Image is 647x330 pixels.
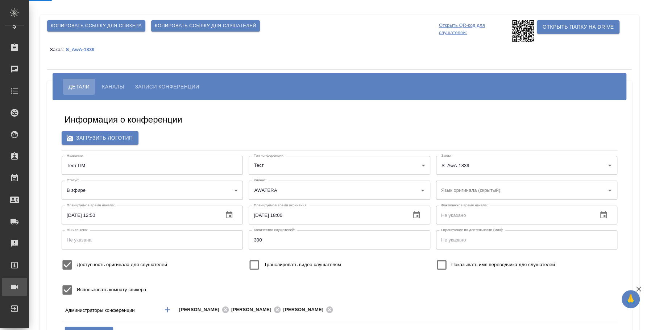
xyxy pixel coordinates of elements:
[151,20,260,32] button: Копировать ссылку для слушателей
[537,20,619,34] button: Открыть папку на Drive
[51,22,142,30] span: Копировать ссылку для спикера
[264,261,341,268] span: Транслировать видео слушателям
[605,185,615,195] button: Open
[50,47,66,52] p: Заказ:
[179,306,224,313] span: [PERSON_NAME]
[451,261,555,268] span: Показывать имя переводчика для слушателей
[155,22,256,30] span: Копировать ссылку для слушателей
[436,230,617,249] input: Не указано
[65,307,157,314] p: Администраторы конференции
[418,185,428,195] button: Open
[283,305,335,314] div: [PERSON_NAME]
[622,290,640,308] button: 🙏
[62,181,243,199] div: В эфире
[249,206,405,224] input: Не указано
[249,230,430,249] input: Не указано
[77,286,146,293] span: Использовать комнату спикера
[625,292,637,307] span: 🙏
[159,301,176,318] button: Добавить менеджера
[249,156,430,175] div: Тест
[135,82,199,91] span: Записи конференции
[564,309,565,310] button: Open
[62,230,243,249] input: Не указана
[102,82,124,91] span: Каналы
[77,261,167,268] span: Доступность оригинала для слушателей
[65,114,182,125] h5: Информация о конференции
[66,46,100,52] a: S_AwA-1839
[605,160,615,170] button: Open
[179,305,231,314] div: [PERSON_NAME]
[543,22,614,32] span: Открыть папку на Drive
[62,206,217,224] input: Не указано
[62,131,138,145] label: Загрузить логотип
[69,82,90,91] span: Детали
[67,133,133,143] span: Загрузить логотип
[231,305,283,314] div: [PERSON_NAME]
[439,20,510,42] p: Открыть QR-код для слушателей:
[436,206,592,224] input: Не указано
[283,306,328,313] span: [PERSON_NAME]
[231,306,276,313] span: [PERSON_NAME]
[47,20,145,32] button: Копировать ссылку для спикера
[66,47,100,52] p: S_AwA-1839
[62,156,243,175] input: Не указан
